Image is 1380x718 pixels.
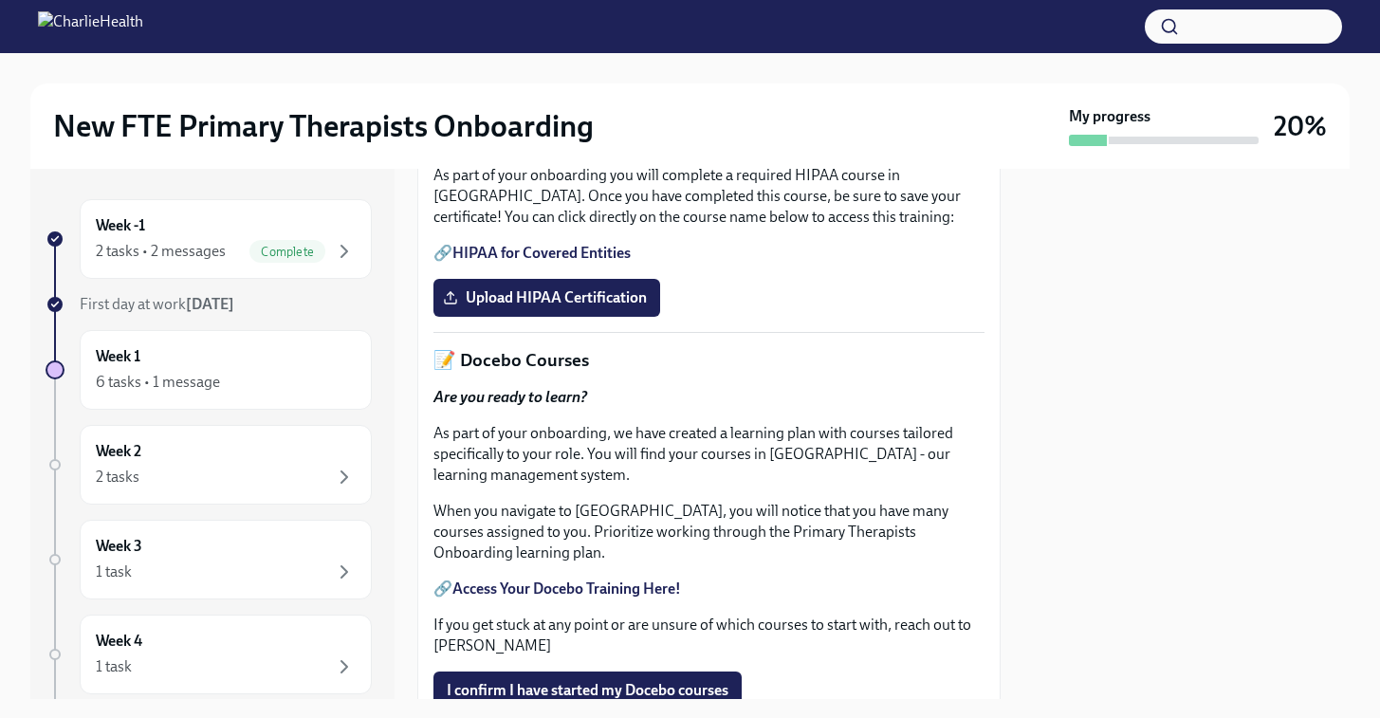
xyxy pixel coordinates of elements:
div: 1 task [96,656,132,677]
strong: Are you ready to learn? [433,388,587,406]
img: CharlieHealth [38,11,143,42]
span: Complete [249,245,325,259]
h6: Week 3 [96,536,142,557]
span: Upload HIPAA Certification [447,288,647,307]
a: Week 31 task [46,520,372,599]
p: 📝 Docebo Courses [433,348,984,373]
p: 🔗 [433,579,984,599]
span: I confirm I have started my Docebo courses [447,681,728,700]
p: As part of your onboarding, we have created a learning plan with courses tailored specifically to... [433,423,984,486]
div: 6 tasks • 1 message [96,372,220,393]
button: I confirm I have started my Docebo courses [433,672,742,709]
a: Access Your Docebo Training Here! [452,580,681,598]
h2: New FTE Primary Therapists Onboarding [53,107,594,145]
div: 2 tasks [96,467,139,488]
h6: Week 1 [96,346,140,367]
label: Upload HIPAA Certification [433,279,660,317]
a: Week 22 tasks [46,425,372,505]
div: 2 tasks • 2 messages [96,241,226,262]
a: Week -12 tasks • 2 messagesComplete [46,199,372,279]
h6: Week 2 [96,441,141,462]
a: HIPAA for Covered Entities [452,244,631,262]
a: First day at work[DATE] [46,294,372,315]
p: When you navigate to [GEOGRAPHIC_DATA], you will notice that you have many courses assigned to yo... [433,501,984,563]
a: Week 41 task [46,615,372,694]
a: Week 16 tasks • 1 message [46,330,372,410]
p: As part of your onboarding you will complete a required HIPAA course in [GEOGRAPHIC_DATA]. Once y... [433,165,984,228]
h6: Week 4 [96,631,142,652]
strong: My progress [1069,106,1150,127]
h6: Week -1 [96,215,145,236]
p: 🔗 [433,243,984,264]
span: First day at work [80,295,234,313]
p: If you get stuck at any point or are unsure of which courses to start with, reach out to [PERSON_... [433,615,984,656]
strong: [DATE] [186,295,234,313]
div: 1 task [96,562,132,582]
h3: 20% [1274,109,1327,143]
